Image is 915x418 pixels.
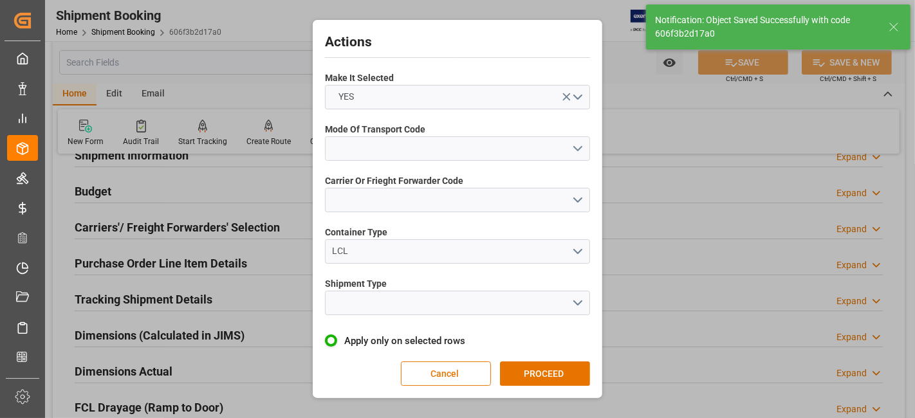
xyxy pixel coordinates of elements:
h2: Actions [325,32,590,53]
span: YES [333,90,361,104]
span: Mode Of Transport Code [325,123,425,136]
button: open menu [325,239,590,264]
span: Container Type [325,226,387,239]
button: open menu [325,291,590,315]
button: open menu [325,188,590,212]
button: PROCEED [500,361,590,386]
label: Apply only on selected rows [325,333,590,349]
span: Make It Selected [325,71,394,85]
button: open menu [325,85,590,109]
span: Shipment Type [325,277,387,291]
span: Carrier Or Frieght Forwarder Code [325,174,463,188]
div: LCL [333,244,572,258]
button: Cancel [401,361,491,386]
div: Notification: Object Saved Successfully with code 606f3b2d17a0 [655,14,876,41]
button: open menu [325,136,590,161]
